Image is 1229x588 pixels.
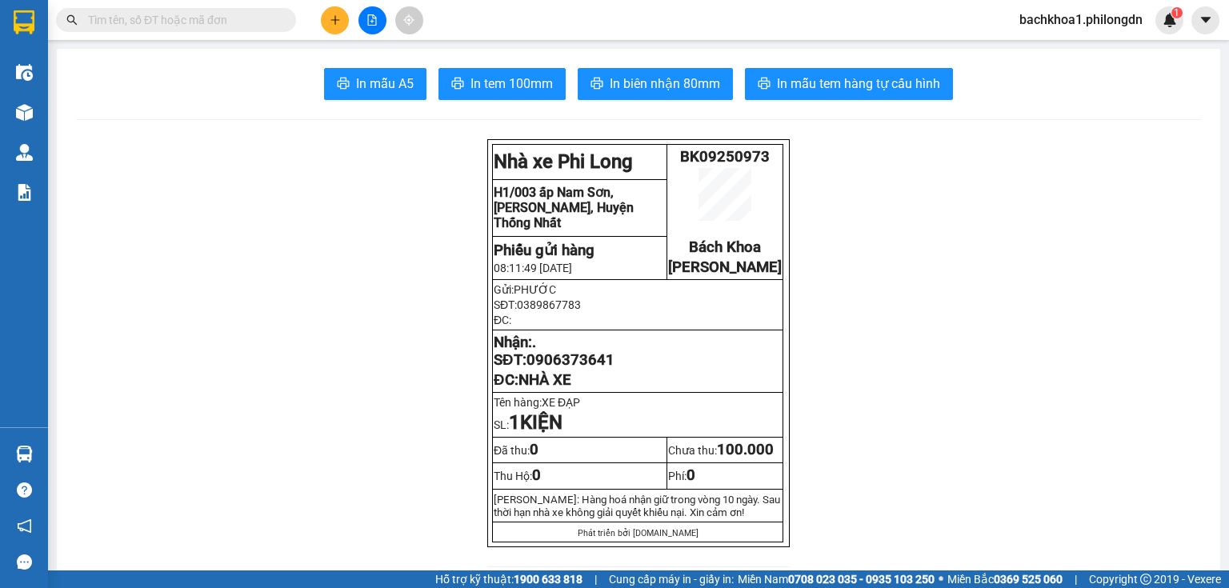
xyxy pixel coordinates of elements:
button: printerIn mẫu tem hàng tự cấu hình [745,68,953,100]
span: search [66,14,78,26]
td: Chưa thu: [667,438,783,463]
strong: KIỆN [520,411,562,434]
img: logo-vxr [14,10,34,34]
span: Cung cấp máy in - giấy in: [609,570,734,588]
span: H1/003 ấp Nam Sơn, [PERSON_NAME], Huyện Thống Nhất [494,185,634,230]
p: Gửi: [494,283,782,296]
span: question-circle [17,482,32,498]
span: SL: [494,418,562,431]
span: printer [590,77,603,92]
span: 100.000 [717,441,774,458]
span: aim [403,14,414,26]
span: In mẫu tem hàng tự cấu hình [777,74,940,94]
span: notification [17,518,32,534]
span: BK09250973 [680,148,770,166]
span: SĐT: [494,298,581,311]
strong: 0369 525 060 [994,573,1063,586]
span: Bách Khoa [689,238,761,256]
span: 0 [532,466,541,484]
span: 08:11:49 [DATE] [494,262,572,274]
span: | [594,570,597,588]
td: Thu Hộ: [493,463,667,489]
span: copyright [1140,574,1151,585]
strong: 0708 023 035 - 0935 103 250 [788,573,935,586]
span: message [17,554,32,570]
span: printer [337,77,350,92]
span: printer [451,77,464,92]
button: plus [321,6,349,34]
span: bachkhoa1.philongdn [1007,10,1155,30]
button: printerIn mẫu A5 [324,68,426,100]
button: caret-down [1191,6,1219,34]
span: [PERSON_NAME]: Hàng hoá nhận giữ trong vòng 10 ngày. Sau thời hạn nhà xe không giải quy... [494,494,780,518]
img: warehouse-icon [16,64,33,81]
strong: 1900 633 818 [514,573,582,586]
span: caret-down [1199,13,1213,27]
strong: Nhận: SĐT: [494,334,614,369]
span: 1 [1174,7,1179,18]
span: 0 [687,466,695,484]
img: warehouse-icon [16,446,33,462]
button: file-add [358,6,386,34]
strong: Phiếu gửi hàng [494,242,594,259]
span: | [1075,570,1077,588]
span: plus [330,14,341,26]
img: warehouse-icon [16,104,33,121]
span: Miền Nam [738,570,935,588]
span: Hỗ trợ kỹ thuật: [435,570,582,588]
p: Tên hàng: [494,396,782,409]
span: 0906373641 [526,351,614,369]
img: solution-icon [16,184,33,201]
img: icon-new-feature [1163,13,1177,27]
img: warehouse-icon [16,144,33,161]
button: printerIn biên nhận 80mm [578,68,733,100]
span: ĐC: [494,371,570,389]
button: aim [395,6,423,34]
span: Phát triển bởi [DOMAIN_NAME] [578,528,699,538]
button: printerIn tem 100mm [438,68,566,100]
span: 0389867783 [517,298,581,311]
span: ĐC: [494,314,511,326]
td: Đã thu: [493,438,667,463]
input: Tìm tên, số ĐT hoặc mã đơn [88,11,277,29]
span: 1 [509,411,520,434]
span: ⚪️ [939,576,943,582]
span: In tem 100mm [470,74,553,94]
span: In mẫu A5 [356,74,414,94]
span: . [532,334,536,351]
span: [PERSON_NAME] [668,258,782,276]
td: Phí: [667,463,783,489]
strong: Nhà xe Phi Long [494,150,633,173]
span: NHÀ XE [518,371,571,389]
span: Miền Bắc [947,570,1063,588]
sup: 1 [1171,7,1183,18]
span: 0 [530,441,538,458]
span: XE ĐẠP [542,396,587,409]
span: file-add [366,14,378,26]
span: PHƯỚC [514,283,556,296]
span: printer [758,77,771,92]
span: In biên nhận 80mm [610,74,720,94]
